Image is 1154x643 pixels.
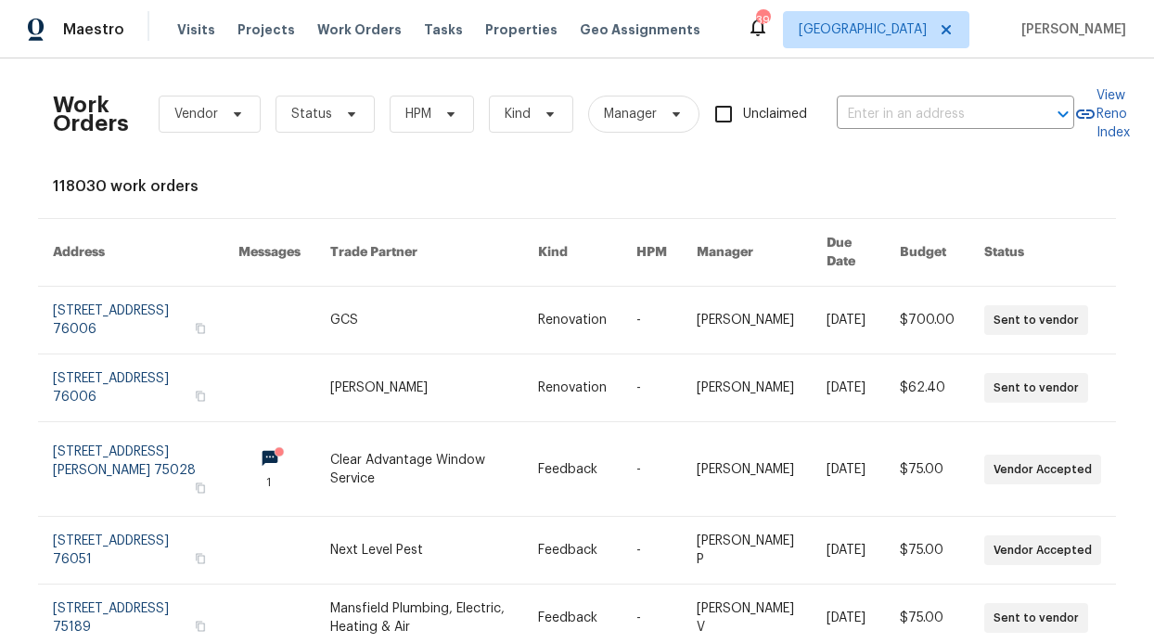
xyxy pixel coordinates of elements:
button: Copy Address [192,550,209,567]
span: HPM [405,105,431,123]
td: [PERSON_NAME] [682,354,812,422]
th: Kind [523,219,622,287]
td: GCS [315,287,523,354]
td: - [622,287,682,354]
td: Renovation [523,287,622,354]
input: Enter in an address [837,100,1022,129]
span: Tasks [424,23,463,36]
td: Next Level Pest [315,517,523,585]
td: Renovation [523,354,622,422]
th: Trade Partner [315,219,523,287]
td: Clear Advantage Window Service [315,422,523,517]
span: [GEOGRAPHIC_DATA] [799,20,927,39]
span: Properties [485,20,558,39]
td: Feedback [523,517,622,585]
span: Manager [604,105,657,123]
span: Work Orders [317,20,402,39]
span: Kind [505,105,531,123]
span: Unclaimed [743,105,807,124]
button: Copy Address [192,618,209,635]
span: [PERSON_NAME] [1014,20,1126,39]
th: Status [969,219,1116,287]
td: - [622,354,682,422]
th: Manager [682,219,812,287]
span: Maestro [63,20,124,39]
th: Budget [885,219,969,287]
td: - [622,422,682,517]
span: Geo Assignments [580,20,700,39]
div: 118030 work orders [53,177,1101,196]
th: Messages [224,219,315,287]
span: Vendor [174,105,218,123]
h2: Work Orders [53,96,129,133]
td: [PERSON_NAME] P [682,517,812,585]
td: [PERSON_NAME] [682,287,812,354]
span: Status [291,105,332,123]
th: HPM [622,219,682,287]
td: [PERSON_NAME] [315,354,523,422]
button: Copy Address [192,480,209,496]
span: Projects [237,20,295,39]
td: Feedback [523,422,622,517]
div: 39 [756,11,769,30]
td: - [622,517,682,585]
th: Due Date [812,219,885,287]
button: Open [1050,101,1076,127]
button: Copy Address [192,320,209,337]
a: View Reno Index [1074,86,1130,142]
span: Visits [177,20,215,39]
button: Copy Address [192,388,209,405]
th: Address [38,219,224,287]
td: [PERSON_NAME] [682,422,812,517]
